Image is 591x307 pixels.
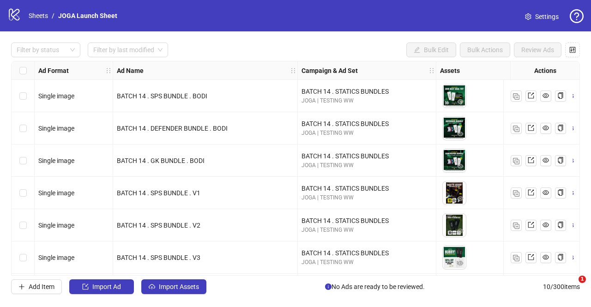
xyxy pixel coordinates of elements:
[105,67,112,74] span: holder
[12,112,35,144] div: Select row 2
[511,252,522,263] button: Duplicate
[112,67,118,74] span: holder
[302,193,432,202] div: JOGA | TESTING WW
[457,98,464,105] span: eye
[528,92,534,99] span: export
[302,96,432,105] div: JOGA | TESTING WW
[518,9,566,24] a: Settings
[443,246,466,269] img: Asset 1
[513,255,519,261] img: Duplicate
[457,228,464,234] span: eye
[12,80,35,112] div: Select row 1
[511,220,522,231] button: Duplicate
[557,125,564,131] span: copy
[302,183,432,193] div: BATCH 14 . STATICS BUNDLES
[12,274,35,306] div: Select row 7
[38,92,74,100] span: Single image
[443,181,466,205] img: Asset 1
[455,258,466,269] button: Preview
[302,151,432,161] div: BATCH 14 . STATICS BUNDLES
[543,222,549,228] span: eye
[455,226,466,237] button: Preview
[302,86,432,96] div: BATCH 14 . STATICS BUNDLES
[543,282,580,292] span: 10 / 300 items
[557,254,564,260] span: copy
[543,189,549,196] span: eye
[513,223,519,229] img: Duplicate
[12,61,35,80] div: Select all rows
[52,11,54,21] li: /
[455,129,466,140] button: Preview
[557,222,564,228] span: copy
[428,67,435,74] span: holder
[29,283,54,290] span: Add Item
[302,258,432,267] div: JOGA | TESTING WW
[117,157,205,164] span: BATCH 14 . GK BUNDLE . BODI
[117,254,200,261] span: BATCH 14 . SPS BUNDLE . V3
[513,190,519,197] img: Duplicate
[528,189,534,196] span: export
[543,125,549,131] span: eye
[579,276,586,283] span: 1
[302,248,432,258] div: BATCH 14 . STATICS BUNDLES
[11,279,62,294] button: Add Item
[528,254,534,260] span: export
[511,187,522,199] button: Duplicate
[440,66,460,76] strong: Assets
[457,131,464,137] span: eye
[12,144,35,177] div: Select row 3
[117,222,200,229] span: BATCH 14 . SPS BUNDLE . V2
[457,195,464,202] span: eye
[528,125,534,131] span: export
[302,216,432,226] div: BATCH 14 . STATICS BUNDLES
[82,283,89,290] span: import
[443,214,466,237] img: Asset 1
[18,283,25,290] span: plus
[117,66,144,76] strong: Ad Name
[455,161,466,172] button: Preview
[557,157,564,163] span: copy
[513,93,519,100] img: Duplicate
[534,66,556,76] strong: Actions
[302,129,432,138] div: JOGA | TESTING WW
[325,282,425,292] span: No Ads are ready to be reviewed.
[56,11,119,21] a: JOGA Launch Sheet
[455,193,466,205] button: Preview
[528,157,534,163] span: export
[557,92,564,99] span: copy
[511,123,522,134] button: Duplicate
[443,84,466,108] img: Asset 1
[457,163,464,169] span: eye
[513,158,519,164] img: Duplicate
[455,96,466,108] button: Preview
[296,67,303,74] span: holder
[535,12,559,22] span: Settings
[110,61,113,79] div: Resize Ad Format column
[560,276,582,298] iframe: Intercom live chat
[38,157,74,164] span: Single image
[460,42,510,57] button: Bulk Actions
[92,283,121,290] span: Import Ad
[528,222,534,228] span: export
[443,149,466,172] img: Asset 1
[12,177,35,209] div: Select row 4
[38,222,74,229] span: Single image
[302,66,358,76] strong: Campaign & Ad Set
[12,241,35,274] div: Select row 6
[302,226,432,235] div: JOGA | TESTING WW
[525,13,531,20] span: setting
[159,283,199,290] span: Import Assets
[27,11,50,21] a: Sheets
[302,119,432,129] div: BATCH 14 . STATICS BUNDLES
[117,92,207,100] span: BATCH 14 . SPS BUNDLE . BODI
[569,47,576,53] span: control
[69,279,134,294] button: Import Ad
[117,189,200,197] span: BATCH 14 . SPS BUNDLE . V1
[117,125,228,132] span: BATCH 14 . DEFENDER BUNDLE . BODI
[435,67,441,74] span: holder
[443,117,466,140] img: Asset 1
[290,67,296,74] span: holder
[557,189,564,196] span: copy
[38,66,69,76] strong: Ad Format
[570,9,584,23] span: question-circle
